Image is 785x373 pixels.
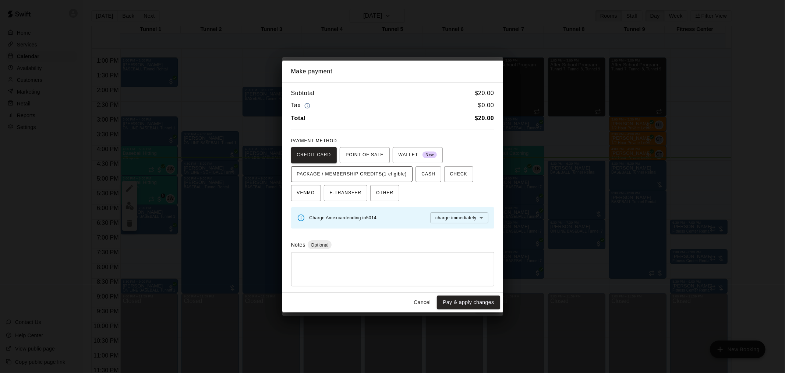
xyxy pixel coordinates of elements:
[291,147,337,163] button: CREDIT CARD
[282,61,503,82] h2: Make payment
[340,147,389,163] button: POINT OF SALE
[291,101,312,111] h6: Tax
[291,166,413,182] button: PACKAGE / MEMBERSHIP CREDITS(1 eligible)
[346,149,383,161] span: POINT OF SALE
[297,187,315,199] span: VENMO
[291,185,321,201] button: VENMO
[435,215,476,220] span: charge immediately
[308,242,331,248] span: Optional
[444,166,473,182] button: CHECK
[291,242,305,248] label: Notes
[297,149,331,161] span: CREDIT CARD
[475,88,494,98] h6: $ 20.00
[291,115,306,121] b: Total
[310,215,377,220] span: Charge Amex card ending in 5014
[376,187,393,199] span: OTHER
[422,150,437,160] span: New
[416,166,441,182] button: CASH
[478,101,494,111] h6: $ 0.00
[330,187,362,199] span: E-TRANSFER
[291,88,315,98] h6: Subtotal
[324,185,368,201] button: E-TRANSFER
[297,168,407,180] span: PACKAGE / MEMBERSHIP CREDITS (1 eligible)
[291,138,337,143] span: PAYMENT METHOD
[399,149,437,161] span: WALLET
[370,185,399,201] button: OTHER
[437,296,500,309] button: Pay & apply changes
[475,115,494,121] b: $ 20.00
[421,168,435,180] span: CASH
[450,168,467,180] span: CHECK
[410,296,434,309] button: Cancel
[393,147,443,163] button: WALLET New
